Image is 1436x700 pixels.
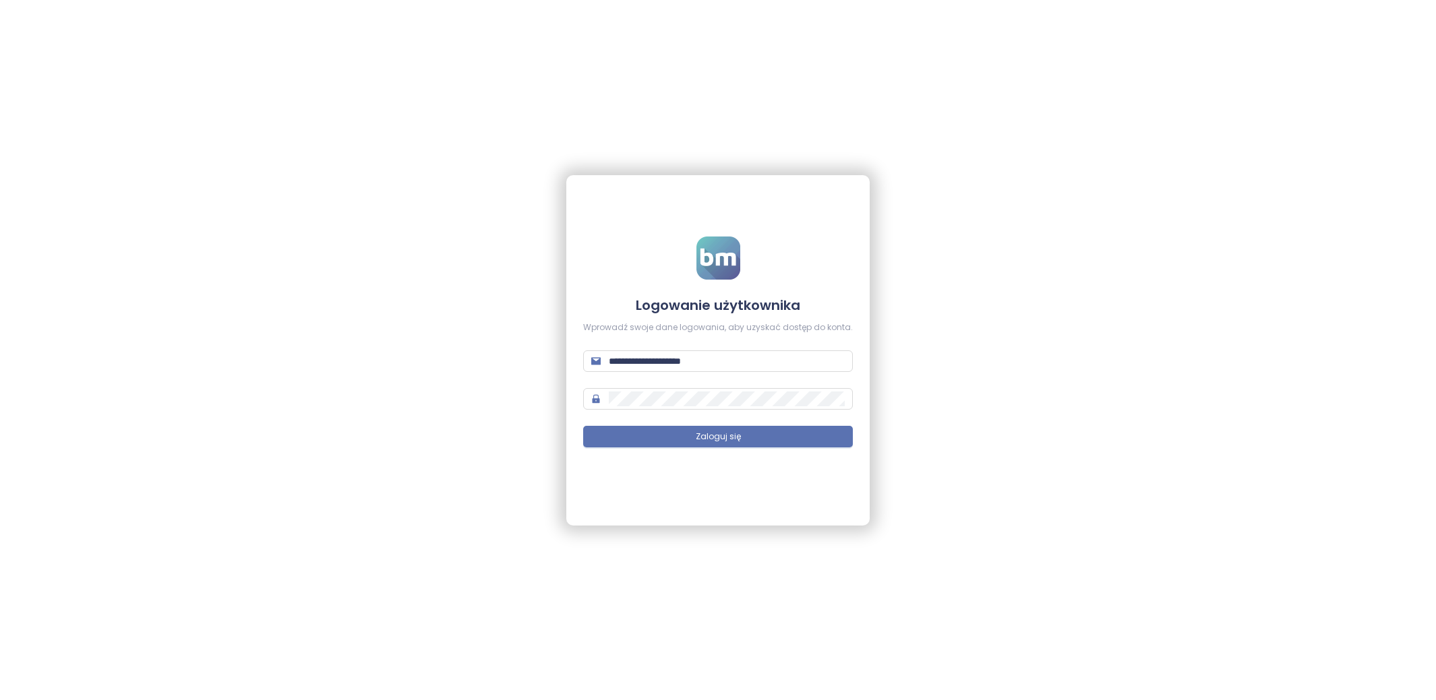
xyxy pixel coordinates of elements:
[591,394,601,404] span: lock
[583,321,853,334] div: Wprowadź swoje dane logowania, aby uzyskać dostęp do konta.
[696,236,740,280] img: logo
[583,426,853,447] button: Zaloguj się
[591,356,601,366] span: mail
[583,296,853,315] h4: Logowanie użytkownika
[696,431,741,443] span: Zaloguj się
